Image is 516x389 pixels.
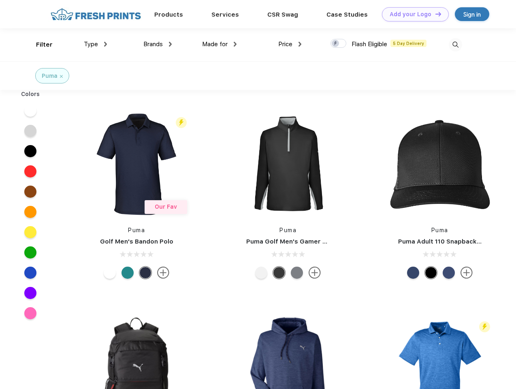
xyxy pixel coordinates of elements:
[100,238,173,245] a: Golf Men's Bandon Polo
[211,11,239,18] a: Services
[309,267,321,279] img: more.svg
[291,267,303,279] div: Quiet Shade
[83,110,190,218] img: func=resize&h=266
[455,7,489,21] a: Sign in
[299,42,301,47] img: dropdown.png
[128,227,145,233] a: Puma
[279,227,296,233] a: Puma
[169,42,172,47] img: dropdown.png
[390,40,426,47] span: 5 Day Delivery
[449,38,462,51] img: desktop_search.svg
[157,267,169,279] img: more.svg
[246,238,374,245] a: Puma Golf Men's Gamer Golf Quarter-Zip
[104,267,116,279] div: Bright White
[122,267,134,279] div: Green Lagoon
[36,40,53,49] div: Filter
[278,41,292,48] span: Price
[154,11,183,18] a: Products
[104,42,107,47] img: dropdown.png
[176,117,187,128] img: flash_active_toggle.svg
[463,10,481,19] div: Sign in
[234,110,342,218] img: func=resize&h=266
[479,321,490,332] img: flash_active_toggle.svg
[407,267,419,279] div: Peacoat with Qut Shd
[352,41,387,48] span: Flash Eligible
[139,267,151,279] div: Navy Blazer
[443,267,455,279] div: Peacoat Qut Shd
[84,41,98,48] span: Type
[425,267,437,279] div: Pma Blk Pma Blk
[155,203,177,210] span: Our Fav
[234,42,237,47] img: dropdown.png
[255,267,267,279] div: Bright White
[386,110,494,218] img: func=resize&h=266
[60,75,63,78] img: filter_cancel.svg
[431,227,448,233] a: Puma
[143,41,163,48] span: Brands
[267,11,298,18] a: CSR Swag
[42,72,58,80] div: Puma
[202,41,228,48] span: Made for
[15,90,46,98] div: Colors
[273,267,285,279] div: Puma Black
[435,12,441,16] img: DT
[390,11,431,18] div: Add your Logo
[48,7,143,21] img: fo%20logo%202.webp
[461,267,473,279] img: more.svg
